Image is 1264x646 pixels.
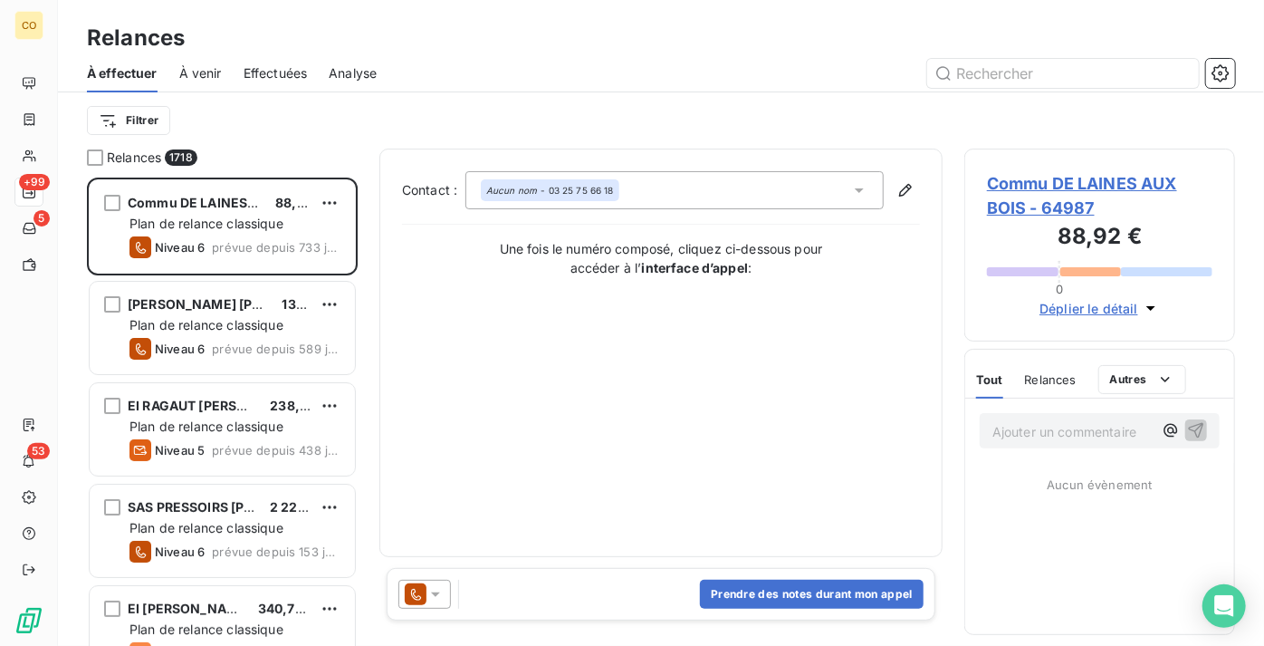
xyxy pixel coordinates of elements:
button: Autres [1098,365,1186,394]
span: +99 [19,174,50,190]
span: À venir [179,64,222,82]
span: Niveau 6 [155,545,205,559]
span: 5 [34,210,50,227]
span: Niveau 6 [155,342,205,356]
span: 88,92 € [275,195,325,210]
span: Aucun évènement [1047,477,1152,492]
span: Analyse [329,64,377,82]
button: Déplier le détail [1034,298,1165,319]
a: 5 [14,214,43,243]
button: Filtrer [87,106,170,135]
span: Relances [107,149,161,167]
input: Rechercher [927,59,1199,88]
span: Relances [1025,372,1077,387]
span: Plan de relance classique [129,317,283,333]
span: SAS PRESSOIRS [PERSON_NAME] [128,499,340,515]
span: Plan de relance classique [129,520,283,535]
span: Tout [976,372,1003,387]
button: Prendre des notes durant mon appel [700,580,924,609]
span: 2 223,84 € [270,499,340,515]
img: Logo LeanPay [14,606,43,635]
span: Plan de relance classique [129,419,283,434]
div: Open Intercom Messenger [1202,584,1246,628]
strong: interface d’appel [642,260,749,275]
span: 1718 [165,149,197,166]
span: [PERSON_NAME] [PERSON_NAME] [128,296,348,312]
span: prévue depuis 589 jours [212,342,340,356]
span: 238,48 € [270,398,328,413]
p: Une fois le numéro composé, cliquez ci-dessous pour accéder à l’ : [480,239,842,277]
span: Déplier le détail [1039,299,1138,318]
span: Plan de relance classique [129,622,283,637]
span: Niveau 5 [155,443,205,458]
span: EI [PERSON_NAME] [128,601,251,616]
em: Aucun nom [486,184,537,197]
label: Contact : [402,181,465,199]
span: Effectuées [244,64,308,82]
span: Niveau 6 [155,240,205,255]
span: Commu DE LAINES AUX BOIS - 64987 [987,171,1212,220]
div: CO [14,11,43,40]
span: Commu DE LAINES AUX BOIS [128,195,311,210]
span: prévue depuis 733 jours [212,240,340,255]
div: - 03 25 75 66 18 [486,184,614,197]
span: 137,11 € [282,296,328,312]
span: À effectuer [87,64,158,82]
span: Plan de relance classique [129,216,283,231]
h3: Relances [87,22,185,54]
span: 53 [27,443,50,459]
span: 0 [1056,282,1063,296]
span: EI RAGAUT [PERSON_NAME] [128,398,307,413]
h3: 88,92 € [987,220,1212,256]
a: +99 [14,178,43,207]
div: grid [87,178,358,646]
span: prévue depuis 153 jours [212,545,340,559]
span: prévue depuis 438 jours [212,443,340,458]
span: 340,76 € [258,601,315,616]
